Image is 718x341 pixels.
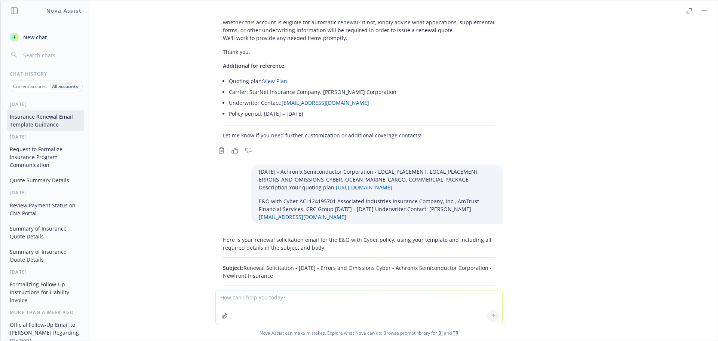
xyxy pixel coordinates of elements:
[1,309,90,316] div: More than a week ago
[46,7,82,15] h1: Nova Assist
[229,97,495,108] li: Underwriter Contact:
[22,50,81,60] input: Search chats
[52,83,78,89] p: All accounts
[3,325,715,341] span: Nova Assist can make mistakes. Explore what Nova can do: Browse prompt library for and
[223,48,495,56] p: Thank you.
[223,264,243,271] span: Subject:
[1,101,90,107] div: [DATE]
[1,71,90,77] div: Chat History
[1,189,90,196] div: [DATE]
[259,197,495,221] p: E&O with Cyber ACL124195701 Associated Industries Insurance Company, Inc., AmTrust Financial Serv...
[223,264,495,280] p: Renewal Solicitation - [DATE] - Errors and Omissions Cyber - Achronix Semiconductor Corporation -...
[7,278,84,306] button: Formalizing Follow-Up Instructions for Liability Invoice
[438,330,443,336] a: BI
[7,174,84,186] button: Quote Summary Details
[282,99,369,106] a: [EMAIL_ADDRESS][DOMAIN_NAME]
[229,76,495,86] li: Quoting plan:
[223,131,495,139] p: Let me know if you need further customization or additional coverage contacts!
[263,77,287,85] a: View Plan
[1,269,90,275] div: [DATE]
[218,147,225,154] svg: Copy to clipboard
[223,236,495,252] p: Here is your renewal solicitation email for the E&O with Cyber policy, using your template and in...
[1,134,90,140] div: [DATE]
[259,213,346,220] a: [EMAIL_ADDRESS][DOMAIN_NAME]
[336,184,392,191] a: [URL][DOMAIN_NAME]
[13,83,47,89] p: Current account
[7,30,84,44] button: New chat
[229,108,495,119] li: Policy period: [DATE] – [DATE]
[7,199,84,219] button: Review Payment Status on CNA Portal
[259,168,495,191] p: [DATE] - Achronix Semiconductor Corporation - LOCAL_PLACEMENT, LOCAL_PLACEMENT, ERRORS_AND_OMISSI...
[242,145,254,156] button: Thumbs down
[22,33,47,41] span: New chat
[7,143,84,171] button: Request to Formalize Insurance Program Communication
[223,62,286,69] span: Additional for reference:
[7,246,84,266] button: Summary of Insurance Quote Details
[223,10,495,42] p: I'm reaching out regarding the upcoming renewal for the above-referenced policy. Could you please...
[453,330,458,336] a: TR
[7,222,84,243] button: Summary of Insurance Quote Details
[229,86,495,97] li: Carrier: StarNet Insurance Company, [PERSON_NAME] Corporation
[7,110,84,131] button: Insurance Renewal Email Template Guidance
